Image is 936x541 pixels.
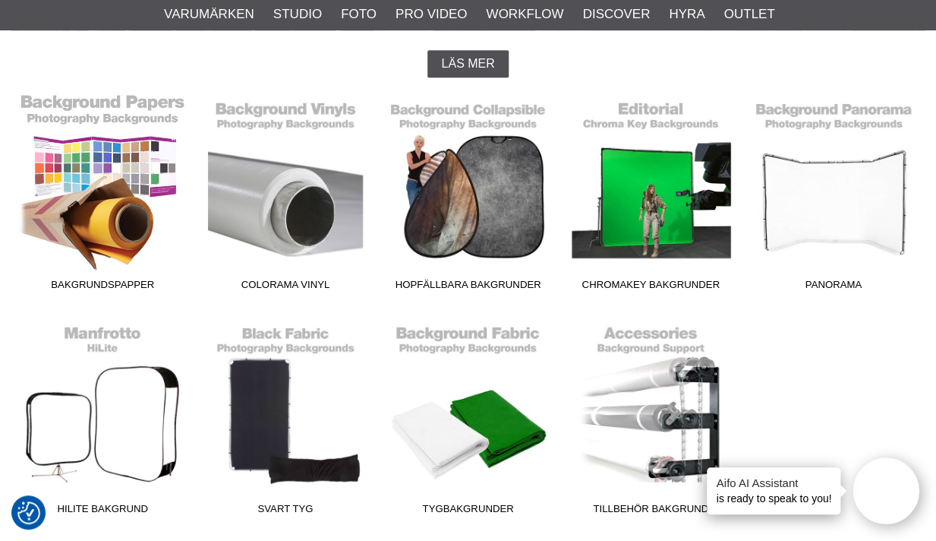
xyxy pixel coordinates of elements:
span: Chromakey Bakgrunder [559,277,742,298]
a: Bakgrundspapper [11,93,194,298]
a: Varumärken [164,5,254,24]
a: Workflow [486,5,563,24]
img: Revisit consent button [17,501,40,524]
span: Svart Tyg [194,501,377,522]
a: HiLite Bakgrund [11,317,194,522]
a: Tygbakgrunder [377,317,559,522]
a: Foto [341,5,377,24]
a: Hopfällbara Bakgrunder [377,93,559,298]
span: Tygbakgrunder [377,501,559,522]
a: Discover [582,5,650,24]
a: Studio [273,5,322,24]
a: Outlet [723,5,774,24]
a: Svart Tyg [194,317,377,522]
h4: Aifo AI Assistant [716,475,831,491]
a: Colorama Vinyl [194,93,377,298]
a: Pro Video [396,5,467,24]
span: HiLite Bakgrund [11,501,194,522]
span: Colorama Vinyl [194,277,377,298]
span: Hopfällbara Bakgrunder [377,277,559,298]
a: Panorama [742,93,925,298]
button: Samtyckesinställningar [17,499,40,527]
span: Tillbehör Bakgrund [559,501,742,522]
span: Läs mer [441,57,494,71]
div: is ready to speak to you! [707,467,840,514]
a: Chromakey Bakgrunder [559,93,742,298]
span: Bakgrundspapper [11,277,194,298]
a: Tillbehör Bakgrund [559,317,742,522]
span: Panorama [742,277,925,298]
a: Hyra [669,5,704,24]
